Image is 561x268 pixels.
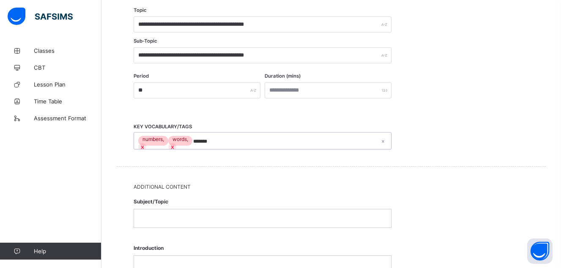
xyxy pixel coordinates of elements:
div: words, [168,136,192,142]
label: Sub-Topic [134,38,157,44]
span: Additional Content [134,184,529,190]
span: Introduction [134,241,391,255]
button: Open asap [527,238,553,264]
span: Help [34,248,101,254]
label: Duration (mins) [265,73,301,79]
label: Period [134,73,149,79]
span: CBT [34,64,101,71]
span: Time Table [34,98,101,105]
span: Classes [34,47,101,54]
img: safsims [8,8,73,25]
div: numbers, [138,136,168,142]
span: Lesson Plan [34,81,101,88]
span: Subject/Topic [134,194,391,209]
span: Assessment Format [34,115,101,122]
span: KEY VOCABULARY/TAGS [134,124,192,130]
label: Topic [134,7,147,13]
